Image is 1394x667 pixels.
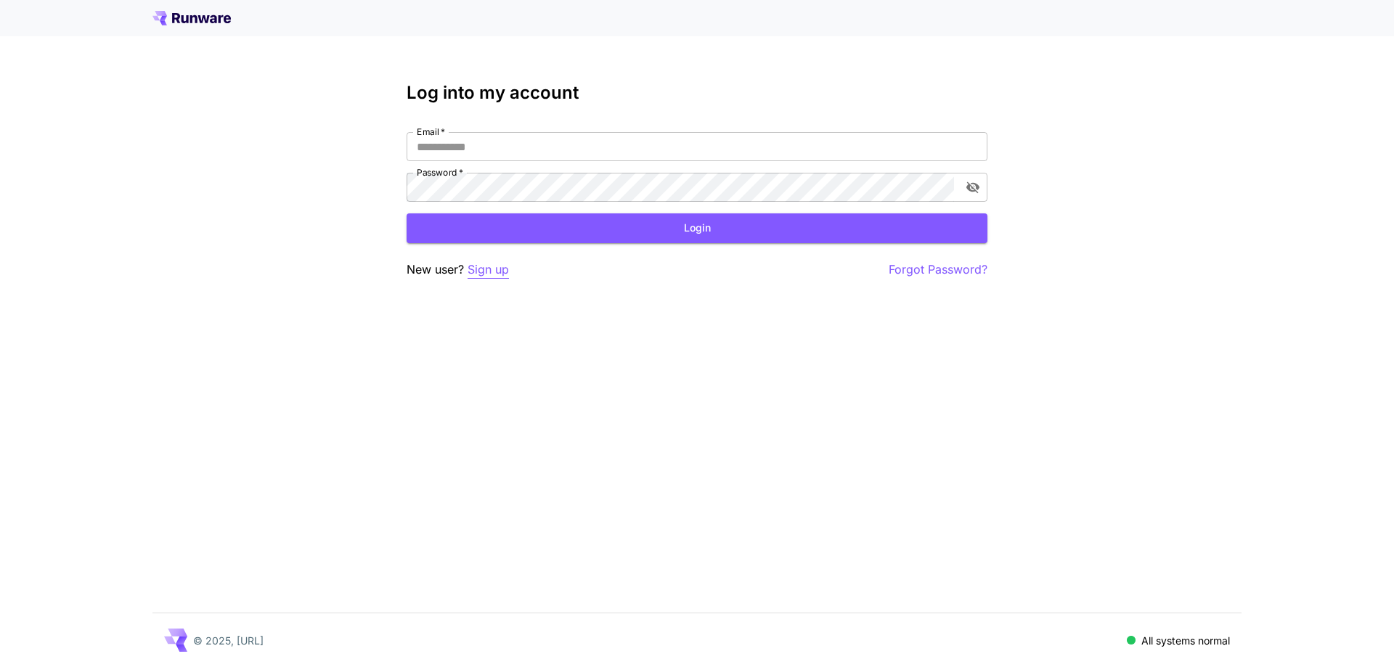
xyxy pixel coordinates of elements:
label: Password [417,166,463,179]
label: Email [417,126,445,138]
button: Login [407,213,987,243]
p: All systems normal [1141,633,1230,648]
p: New user? [407,261,509,279]
button: Forgot Password? [889,261,987,279]
h3: Log into my account [407,83,987,103]
button: Sign up [468,261,509,279]
button: toggle password visibility [960,174,986,200]
p: © 2025, [URL] [193,633,264,648]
